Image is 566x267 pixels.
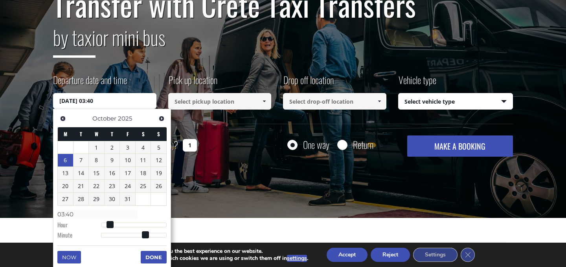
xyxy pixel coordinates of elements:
h2: or mini bus [53,21,513,64]
p: You can find out more about which cookies we are using or switch them off in . [90,255,308,262]
dt: Minute [57,231,101,241]
p: We are using cookies to give you the best experience on our website. [90,248,308,255]
button: Done [141,251,167,263]
a: 16 [105,167,120,179]
a: 20 [58,180,73,192]
button: settings [287,255,307,262]
button: Reject [371,248,410,262]
span: Wednesday [95,130,98,138]
span: Previous [60,115,66,122]
span: Thursday [111,130,113,138]
a: 11 [136,154,151,166]
a: 5 [151,141,166,154]
a: 22 [89,180,104,192]
input: Select pickup location [168,93,272,110]
a: Next [156,113,167,124]
a: 2 [105,141,120,154]
a: 4 [136,141,151,154]
a: Previous [57,113,68,124]
button: Accept [327,248,368,262]
button: Close GDPR Cookie Banner [461,248,475,262]
span: by taxi [53,22,96,58]
label: Return [353,140,373,150]
a: 31 [120,193,135,205]
a: Show All Items [373,93,386,110]
a: 25 [136,180,151,192]
label: Departure date and time [53,73,127,93]
label: Pick up location [168,73,217,93]
a: 21 [74,180,89,192]
a: 13 [58,167,73,179]
label: Drop off location [283,73,334,93]
a: 27 [58,193,73,205]
a: 7 [74,154,89,166]
span: 2025 [118,115,132,122]
span: Friday [127,130,129,138]
input: Select drop-off location [283,93,386,110]
a: 23 [105,180,120,192]
button: MAKE A BOOKING [407,135,513,157]
a: 18 [136,167,151,179]
a: Show All Items [258,93,271,110]
button: Settings [413,248,458,262]
span: Monday [64,130,67,138]
a: 19 [151,167,166,179]
label: Vehicle type [398,73,436,93]
span: Select vehicle type [399,93,513,110]
a: 29 [89,193,104,205]
a: 6 [58,154,73,166]
label: One way [303,140,329,150]
a: 30 [105,193,120,205]
dt: Hour [57,221,101,231]
span: Next [158,115,165,122]
a: 14 [74,167,89,179]
a: 8 [89,154,104,166]
a: 28 [74,193,89,205]
a: 10 [120,154,135,166]
button: Now [57,251,81,263]
span: Saturday [142,130,145,138]
span: October [92,115,116,122]
span: Sunday [157,130,160,138]
a: 12 [151,154,166,166]
a: 15 [89,167,104,179]
a: 1 [89,141,104,154]
a: 9 [105,154,120,166]
a: 24 [120,180,135,192]
a: 17 [120,167,135,179]
span: Tuesday [80,130,82,138]
a: 26 [151,180,166,192]
div: [GEOGRAPHIC_DATA] [211,242,506,259]
a: 3 [120,141,135,154]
